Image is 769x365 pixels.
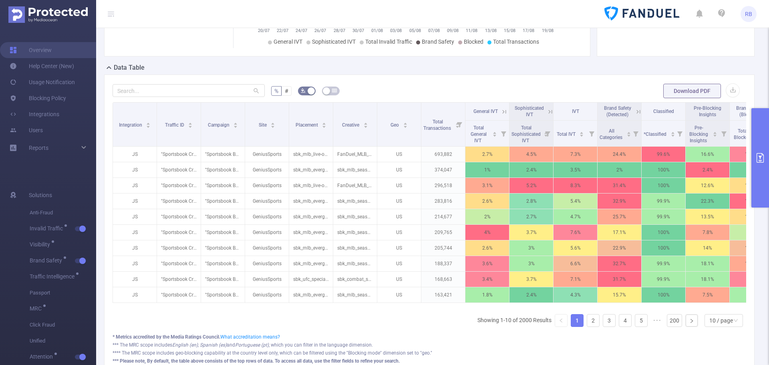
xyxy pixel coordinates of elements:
[571,314,584,327] li: 1
[554,240,597,256] p: 5.6%
[626,133,631,136] i: icon: caret-down
[465,194,509,209] p: 2.6%
[598,209,641,224] p: 25.7%
[670,133,675,136] i: icon: caret-down
[709,315,733,327] div: 10 / page
[447,28,459,33] tspan: 09/08
[377,162,421,177] p: US
[285,88,288,94] span: #
[635,314,648,327] li: 5
[245,287,289,302] p: GeniusSports
[598,240,641,256] p: 22.9%
[271,121,275,124] i: icon: caret-up
[289,209,333,224] p: sbk_mlb_evergreen-sil-test-prospecting-banner_md_300x250 [9640669]
[642,147,685,162] p: 99.6%
[630,121,641,146] i: Filter menu
[114,63,145,73] h2: Data Table
[363,121,368,126] div: Sort
[689,125,708,143] span: Pre-Blocking Insights
[333,162,377,177] p: sbk_mlb_season-dynamic_160x600.zip [4628030]
[333,256,377,271] p: sbk_mlb_season-dynamic_300x250.zip [4628027]
[498,121,509,146] i: Filter menu
[421,194,465,209] p: 283,816
[509,225,553,240] p: 3.7%
[30,333,96,349] span: Unified
[113,240,157,256] p: JS
[509,178,553,193] p: 5.2%
[30,242,53,247] span: Visibility
[580,131,584,133] i: icon: caret-up
[245,272,289,287] p: GeniusSports
[626,131,631,135] div: Sort
[465,240,509,256] p: 2.6%
[157,272,201,287] p: "Sportsbook Creative Beta" [27356]
[146,121,151,124] i: icon: caret-up
[465,225,509,240] p: 4%
[10,42,52,58] a: Overview
[271,125,275,127] i: icon: caret-down
[113,209,157,224] p: JS
[113,287,157,302] p: JS
[333,287,377,302] p: sbk_mlb_season-dynamic_300x250.zip [4628027]
[686,256,729,271] p: 18.1%
[718,121,729,146] i: Filter menu
[245,256,289,271] p: GeniusSports
[674,121,685,146] i: Filter menu
[113,349,746,357] div: **** The MRC scope includes geo-blocking capability at the country level only, which can be filte...
[165,122,185,128] span: Traffic ID
[322,121,326,126] div: Sort
[626,131,631,133] i: icon: caret-up
[245,194,289,209] p: GeniusSports
[745,6,752,22] span: RB
[157,240,201,256] p: "Sportsbook Creative Beta" [27356]
[619,314,632,327] li: 4
[598,178,641,193] p: 31.4%
[274,88,278,94] span: %
[403,125,407,127] i: icon: caret-down
[245,240,289,256] p: GeniusSports
[554,194,597,209] p: 5.4%
[598,287,641,302] p: 15.7%
[409,28,421,33] tspan: 05/08
[289,178,333,193] p: sbk_mlb_live-odds-prospecting-banner_allstate_970x250 [9731984]
[465,272,509,287] p: 3.4%
[465,256,509,271] p: 3.6%
[465,162,509,177] p: 1%
[600,128,624,140] span: All Categories
[289,272,333,287] p: sbk_ufc_special-offer-retargeting-banner_nss_300x250 [9739340]
[587,314,600,327] li: 2
[736,105,763,117] span: Brand Safety (Blocked)
[29,187,52,203] span: Solutions
[421,178,465,193] p: 296,518
[333,272,377,287] p: sbk_combat_special-offer-dynamic_300x250.zip [5467535]
[509,272,553,287] p: 3.7%
[296,28,307,33] tspan: 24/07
[10,106,59,122] a: Integrations
[663,84,721,98] button: Download PDF
[511,125,541,143] span: Total Sophisticated IVT
[113,194,157,209] p: JS
[10,122,43,138] a: Users
[188,121,193,124] i: icon: caret-up
[289,194,333,209] p: sbk_mlb_evergreen-sil-test-prospecting-banner_ny_300x250 [9640677]
[371,28,383,33] tspan: 01/08
[201,272,245,287] p: "Sportsbook Beta Testing" [280108]
[713,131,717,135] div: Sort
[686,272,729,287] p: 18.1%
[670,131,675,135] div: Sort
[642,225,685,240] p: 100%
[333,225,377,240] p: sbk_mlb_season-dynamic_300x600.zip [4627985]
[465,178,509,193] p: 3.1%
[289,256,333,271] p: sbk_mlb_evergreen-sil-test-prospecting-banner_va_300x250 [9640683]
[619,315,631,327] a: 4
[642,178,685,193] p: 100%
[172,342,227,348] i: English (en), Spanish (es)
[421,287,465,302] p: 163,421
[421,256,465,271] p: 188,337
[421,240,465,256] p: 205,744
[642,287,685,302] p: 100%
[30,205,96,221] span: Anti-Fraud
[586,121,597,146] i: Filter menu
[572,109,579,114] span: IVT
[686,194,729,209] p: 22.3%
